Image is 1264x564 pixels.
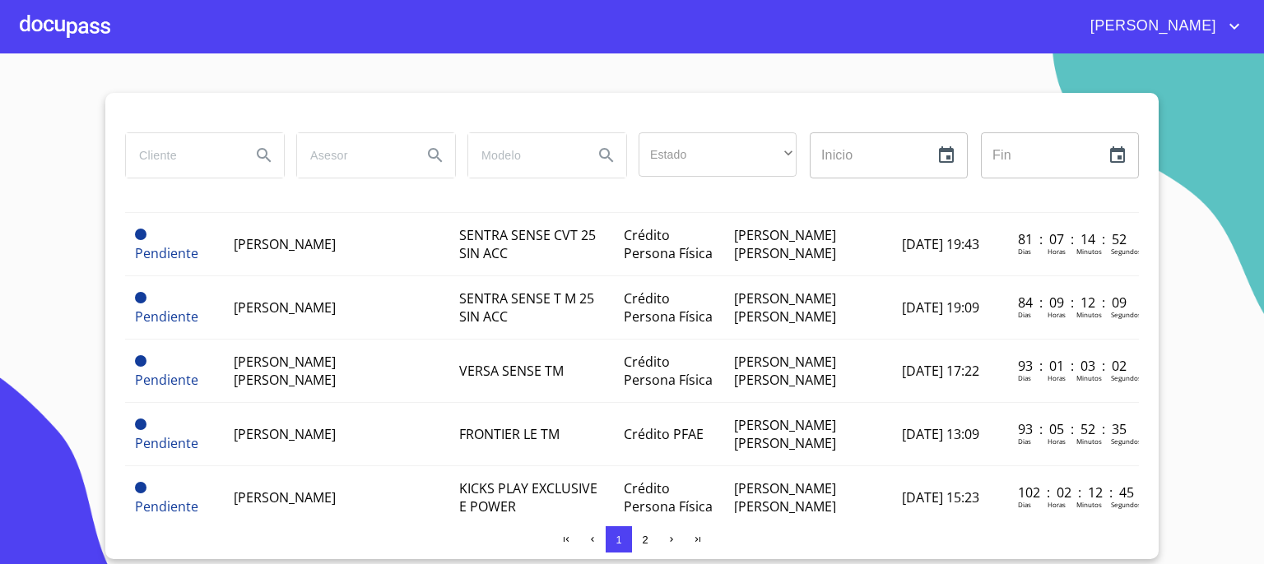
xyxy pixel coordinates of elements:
[1018,247,1031,256] p: Dias
[624,226,713,262] span: Crédito Persona Física
[135,307,198,326] span: Pendiente
[135,371,198,389] span: Pendiente
[1048,247,1066,256] p: Horas
[734,479,836,515] span: [PERSON_NAME] [PERSON_NAME]
[1018,230,1129,248] p: 81 : 07 : 14 : 52
[135,244,198,262] span: Pendiente
[459,226,596,262] span: SENTRA SENSE CVT 25 SIN ACC
[639,132,797,177] div: ​
[135,418,146,430] span: Pendiente
[459,289,594,326] span: SENTRA SENSE T M 25 SIN ACC
[624,353,713,389] span: Crédito Persona Física
[135,497,198,515] span: Pendiente
[1076,500,1102,509] p: Minutos
[624,425,704,443] span: Crédito PFAE
[902,362,979,380] span: [DATE] 17:22
[135,229,146,240] span: Pendiente
[1078,13,1244,39] button: account of current user
[126,133,238,178] input: search
[587,136,626,175] button: Search
[902,488,979,506] span: [DATE] 15:23
[244,136,284,175] button: Search
[234,353,336,389] span: [PERSON_NAME] [PERSON_NAME]
[1078,13,1224,39] span: [PERSON_NAME]
[902,235,979,253] span: [DATE] 19:43
[1018,437,1031,446] p: Dias
[1076,437,1102,446] p: Minutos
[734,353,836,389] span: [PERSON_NAME] [PERSON_NAME]
[468,133,580,178] input: search
[1076,247,1102,256] p: Minutos
[135,292,146,303] span: Pendiente
[1048,500,1066,509] p: Horas
[234,488,336,506] span: [PERSON_NAME]
[234,235,336,253] span: [PERSON_NAME]
[1076,310,1102,319] p: Minutos
[234,298,336,317] span: [PERSON_NAME]
[459,425,560,443] span: FRONTIER LE TM
[1048,373,1066,382] p: Horas
[1111,247,1141,256] p: Segundos
[135,434,198,452] span: Pendiente
[1076,373,1102,382] p: Minutos
[1018,294,1129,312] p: 84 : 09 : 12 : 09
[902,425,979,443] span: [DATE] 13:09
[1111,437,1141,446] p: Segundos
[459,479,597,515] span: KICKS PLAY EXCLUSIVE E POWER
[135,482,146,493] span: Pendiente
[1111,500,1141,509] p: Segundos
[1018,357,1129,375] p: 93 : 01 : 03 : 02
[734,289,836,326] span: [PERSON_NAME] [PERSON_NAME]
[734,226,836,262] span: [PERSON_NAME] [PERSON_NAME]
[616,534,621,546] span: 1
[135,355,146,367] span: Pendiente
[632,526,658,552] button: 2
[734,416,836,452] span: [PERSON_NAME] [PERSON_NAME]
[234,425,336,443] span: [PERSON_NAME]
[416,136,455,175] button: Search
[1018,483,1129,502] p: 102 : 02 : 12 : 45
[297,133,409,178] input: search
[1018,500,1031,509] p: Dias
[606,526,632,552] button: 1
[1111,310,1141,319] p: Segundos
[1018,373,1031,382] p: Dias
[1018,420,1129,438] p: 93 : 05 : 52 : 35
[1111,373,1141,382] p: Segundos
[624,289,713,326] span: Crédito Persona Física
[1018,310,1031,319] p: Dias
[642,534,648,546] span: 2
[1048,437,1066,446] p: Horas
[902,298,979,317] span: [DATE] 19:09
[624,479,713,515] span: Crédito Persona Física
[1048,310,1066,319] p: Horas
[459,362,564,380] span: VERSA SENSE TM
